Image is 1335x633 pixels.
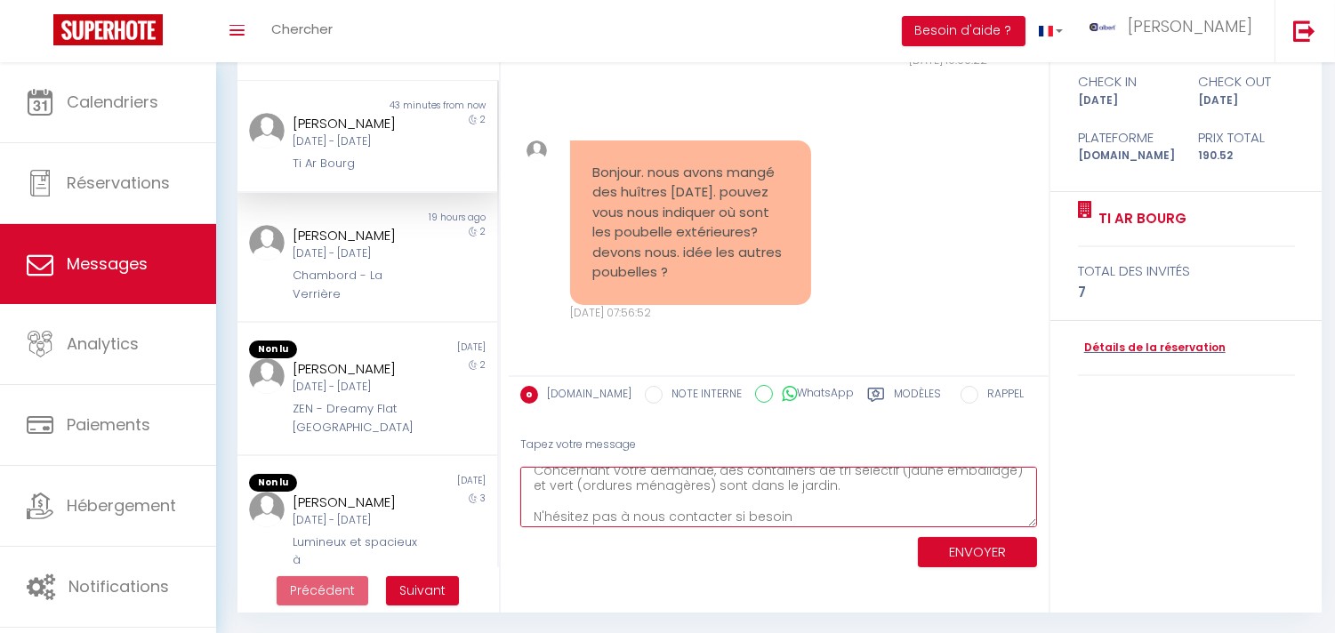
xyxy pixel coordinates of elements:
div: Chambord - La Verrière [293,267,421,303]
pre: Bonjour. nous avons mangé des huîtres [DATE]. pouvez vous nous indiquer où sont les poubelle exté... [592,163,789,283]
img: ... [249,492,285,527]
img: ... [527,140,547,161]
div: check in [1066,71,1186,92]
label: WhatsApp [773,385,854,405]
span: Analytics [67,333,139,355]
button: Next [386,576,459,606]
div: 190.52 [1186,148,1307,164]
span: Suivant [399,581,446,599]
div: 7 [1078,282,1295,303]
img: ... [249,225,285,260]
div: Prix total [1186,127,1307,148]
div: [DATE] [1186,92,1307,109]
div: 19 hours ago [367,211,497,225]
div: [DATE] - [DATE] [293,133,421,150]
span: 2 [480,225,486,238]
div: [PERSON_NAME] [293,358,421,380]
div: [PERSON_NAME] [293,492,421,513]
span: 3 [480,492,486,505]
label: RAPPEL [978,386,1024,405]
button: ENVOYER [918,537,1037,568]
div: [DATE] - [DATE] [293,512,421,529]
label: [DOMAIN_NAME] [538,386,631,405]
a: Ti Ar Bourg [1092,208,1186,229]
img: ... [1090,23,1116,31]
span: Non lu [249,341,297,358]
div: [DATE] 07:56:52 [570,305,811,322]
div: [DATE] - [DATE] [293,379,421,396]
label: NOTE INTERNE [663,386,742,405]
div: [DATE] - [DATE] [293,245,421,262]
img: Super Booking [53,14,163,45]
span: Calendriers [67,91,158,113]
span: 2 [480,358,486,372]
label: Modèles [894,386,941,408]
span: Paiements [67,413,150,436]
span: 2 [480,113,486,126]
div: [DATE] [367,474,497,492]
span: Messages [67,252,148,275]
span: Non lu [249,474,297,492]
div: [PERSON_NAME] [293,113,421,134]
div: [DATE] [367,341,497,358]
div: Plateforme [1066,127,1186,148]
button: Previous [277,576,368,606]
iframe: Chat [1259,553,1322,620]
div: [PERSON_NAME] [293,225,421,246]
div: Ti Ar Bourg [293,155,421,172]
span: Réservations [67,172,170,194]
span: [PERSON_NAME] [1128,15,1252,37]
div: [DOMAIN_NAME] [1066,148,1186,164]
button: Besoin d'aide ? [902,16,1025,46]
img: ... [249,358,285,394]
span: Précédent [290,581,355,599]
div: 43 minutes from now [367,99,497,113]
div: Tapez votre message [520,423,1037,467]
button: Ouvrir le widget de chat LiveChat [14,7,68,60]
img: ... [249,113,285,148]
div: check out [1186,71,1307,92]
span: Notifications [68,575,169,597]
img: logout [1293,20,1315,42]
div: [DATE] [1066,92,1186,109]
div: Lumineux et spacieux à [GEOGRAPHIC_DATA] [293,533,421,588]
div: ZEN - Dreamy Flat [GEOGRAPHIC_DATA] [293,400,421,437]
div: total des invités [1078,260,1295,282]
span: Chercher [271,20,333,38]
span: Hébergement [67,494,176,517]
a: Détails de la réservation [1078,340,1226,357]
